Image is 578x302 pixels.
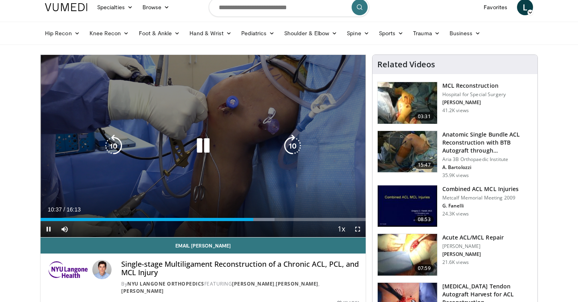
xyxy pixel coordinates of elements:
span: 03:31 [415,113,434,121]
p: [PERSON_NAME] [442,251,504,258]
span: 15:47 [415,161,434,169]
p: [PERSON_NAME] [442,243,504,250]
p: 21.6K views [442,259,469,266]
a: Email [PERSON_NAME] [41,238,366,254]
p: Aria 3B Orthopaedic Institute [442,156,533,163]
a: Spine [342,25,374,41]
a: 07:59 Acute ACL/MCL Repair [PERSON_NAME] [PERSON_NAME] 21.6K views [377,234,533,276]
p: Hospital for Special Surgery [442,91,506,98]
img: bart_1.png.150x105_q85_crop-smart_upscale.jpg [378,131,437,173]
a: [PERSON_NAME] [232,280,275,287]
img: heCDP4pTuni5z6vX4xMDoxOmtxOwKG7D_5.150x105_q85_crop-smart_upscale.jpg [378,234,437,276]
span: / [63,206,65,213]
p: 35.9K views [442,172,469,179]
span: 10:37 [48,206,62,213]
img: 641017_3.png.150x105_q85_crop-smart_upscale.jpg [378,185,437,227]
div: Progress Bar [41,218,366,221]
p: [PERSON_NAME] [442,99,506,106]
a: 08:53 Combined ACL MCL Injuries Metcalf Memorial Meeting 2009 G. Fanelli 24.3K views [377,185,533,228]
span: 16:13 [67,206,81,213]
p: A. Bartolozzi [442,164,533,171]
h3: MCL Reconstruction [442,82,506,90]
a: Pediatrics [236,25,279,41]
div: By FEATURING , , [121,280,359,295]
button: Playback Rate [334,221,350,237]
a: 03:31 MCL Reconstruction Hospital for Special Surgery [PERSON_NAME] 41.2K views [377,82,533,124]
a: 15:47 Anatomic Single Bundle ACL Reconstruction with BTB Autograft through… Aria 3B Orthopaedic I... [377,131,533,179]
p: 24.3K views [442,211,469,217]
h3: Anatomic Single Bundle ACL Reconstruction with BTB Autograft through… [442,131,533,155]
button: Mute [57,221,73,237]
a: Hand & Wrist [185,25,236,41]
img: Avatar [92,260,112,279]
video-js: Video Player [41,55,366,238]
p: Metcalf Memorial Meeting 2009 [442,195,519,201]
a: Business [445,25,486,41]
span: 08:53 [415,215,434,223]
a: [PERSON_NAME] [121,288,164,294]
img: Marx_MCL_100004569_3.jpg.150x105_q85_crop-smart_upscale.jpg [378,82,437,124]
p: 41.2K views [442,107,469,114]
a: Sports [374,25,409,41]
a: Trauma [408,25,445,41]
img: NYU Langone Orthopedics [47,260,89,279]
a: Shoulder & Elbow [279,25,342,41]
span: 07:59 [415,264,434,272]
h3: Acute ACL/MCL Repair [442,234,504,242]
h4: Related Videos [377,60,435,69]
a: Hip Recon [40,25,85,41]
a: NYU Langone Orthopedics [127,280,204,287]
h4: Single-stage Multiligament Reconstruction of a Chronic ACL, PCL, and MCL Injury [121,260,359,277]
button: Pause [41,221,57,237]
button: Fullscreen [350,221,366,237]
a: [PERSON_NAME] [276,280,318,287]
p: G. Fanelli [442,203,519,209]
a: Knee Recon [85,25,134,41]
img: VuMedi Logo [45,3,88,11]
h3: Combined ACL MCL Injuries [442,185,519,193]
a: Foot & Ankle [134,25,185,41]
